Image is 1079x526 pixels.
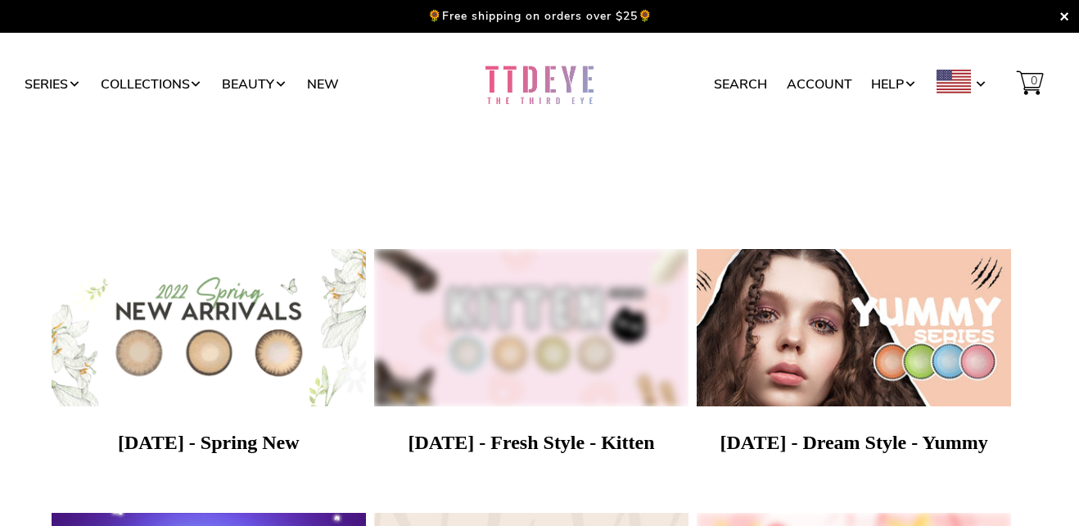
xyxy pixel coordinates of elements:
[101,69,203,100] a: Collections
[427,8,652,24] p: 🌻Free shipping on orders over $25🌻
[1027,66,1041,97] span: 0
[871,69,917,100] a: Help
[52,426,366,475] p: [DATE] - Spring New
[787,69,852,100] a: Account
[714,69,767,100] a: Search
[374,249,688,475] a: [DATE] - Fresh Style - Kitten
[307,69,339,100] a: New
[25,69,81,100] a: Series
[697,426,1011,475] p: [DATE] - Dream Style - Yummy
[1006,69,1054,100] a: 0
[697,249,1011,475] a: [DATE] - Dream Style - Yummy
[222,69,287,100] a: Beauty
[374,426,688,475] p: [DATE] - Fresh Style - Kitten
[937,70,971,93] img: USD.png
[52,249,366,475] a: [DATE] - Spring New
